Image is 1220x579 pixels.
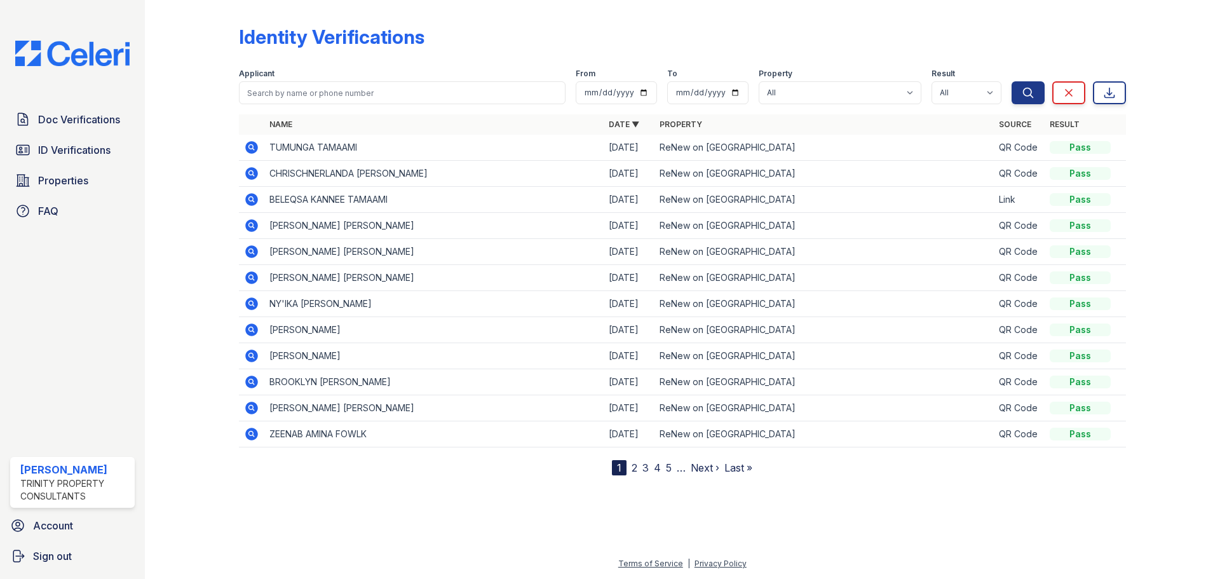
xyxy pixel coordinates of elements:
[264,213,604,239] td: [PERSON_NAME] [PERSON_NAME]
[994,395,1045,421] td: QR Code
[654,395,994,421] td: ReNew on [GEOGRAPHIC_DATA]
[33,518,73,533] span: Account
[20,462,130,477] div: [PERSON_NAME]
[264,421,604,447] td: ZEENAB AMINA FOWLK
[654,187,994,213] td: ReNew on [GEOGRAPHIC_DATA]
[654,291,994,317] td: ReNew on [GEOGRAPHIC_DATA]
[1050,350,1111,362] div: Pass
[264,369,604,395] td: BROOKLYN [PERSON_NAME]
[994,161,1045,187] td: QR Code
[654,343,994,369] td: ReNew on [GEOGRAPHIC_DATA]
[1050,324,1111,336] div: Pass
[269,119,292,129] a: Name
[38,173,88,188] span: Properties
[10,168,135,193] a: Properties
[691,461,719,474] a: Next ›
[576,69,595,79] label: From
[654,461,661,474] a: 4
[264,187,604,213] td: BELEQSA KANNEE TAMAAMI
[264,161,604,187] td: CHRISCHNERLANDA [PERSON_NAME]
[604,291,654,317] td: [DATE]
[642,461,649,474] a: 3
[1050,219,1111,232] div: Pass
[604,343,654,369] td: [DATE]
[994,239,1045,265] td: QR Code
[654,213,994,239] td: ReNew on [GEOGRAPHIC_DATA]
[994,343,1045,369] td: QR Code
[604,421,654,447] td: [DATE]
[654,239,994,265] td: ReNew on [GEOGRAPHIC_DATA]
[609,119,639,129] a: Date ▼
[660,119,702,129] a: Property
[5,41,140,66] img: CE_Logo_Blue-a8612792a0a2168367f1c8372b55b34899dd931a85d93a1a3d3e32e68fde9ad4.png
[994,317,1045,343] td: QR Code
[994,421,1045,447] td: QR Code
[932,69,955,79] label: Result
[994,265,1045,291] td: QR Code
[677,460,686,475] span: …
[1050,271,1111,284] div: Pass
[1050,141,1111,154] div: Pass
[264,239,604,265] td: [PERSON_NAME] [PERSON_NAME]
[759,69,792,79] label: Property
[5,543,140,569] a: Sign out
[1050,297,1111,310] div: Pass
[20,477,130,503] div: Trinity Property Consultants
[1050,402,1111,414] div: Pass
[38,203,58,219] span: FAQ
[33,548,72,564] span: Sign out
[604,239,654,265] td: [DATE]
[666,461,672,474] a: 5
[999,119,1031,129] a: Source
[264,135,604,161] td: TUMUNGA TAMAAMI
[5,513,140,538] a: Account
[38,112,120,127] span: Doc Verifications
[10,107,135,132] a: Doc Verifications
[994,135,1045,161] td: QR Code
[612,460,627,475] div: 1
[604,395,654,421] td: [DATE]
[654,421,994,447] td: ReNew on [GEOGRAPHIC_DATA]
[688,559,690,568] div: |
[604,317,654,343] td: [DATE]
[994,213,1045,239] td: QR Code
[604,161,654,187] td: [DATE]
[264,343,604,369] td: [PERSON_NAME]
[994,369,1045,395] td: QR Code
[667,69,677,79] label: To
[604,213,654,239] td: [DATE]
[695,559,747,568] a: Privacy Policy
[239,25,424,48] div: Identity Verifications
[654,265,994,291] td: ReNew on [GEOGRAPHIC_DATA]
[1050,167,1111,180] div: Pass
[654,161,994,187] td: ReNew on [GEOGRAPHIC_DATA]
[604,187,654,213] td: [DATE]
[264,317,604,343] td: [PERSON_NAME]
[618,559,683,568] a: Terms of Service
[1050,245,1111,258] div: Pass
[654,135,994,161] td: ReNew on [GEOGRAPHIC_DATA]
[38,142,111,158] span: ID Verifications
[10,198,135,224] a: FAQ
[604,265,654,291] td: [DATE]
[264,395,604,421] td: [PERSON_NAME] [PERSON_NAME]
[1050,428,1111,440] div: Pass
[264,291,604,317] td: NY'IKA [PERSON_NAME]
[1050,193,1111,206] div: Pass
[1050,119,1080,129] a: Result
[604,369,654,395] td: [DATE]
[994,291,1045,317] td: QR Code
[604,135,654,161] td: [DATE]
[10,137,135,163] a: ID Verifications
[724,461,752,474] a: Last »
[994,187,1045,213] td: Link
[239,69,274,79] label: Applicant
[239,81,566,104] input: Search by name or phone number
[654,369,994,395] td: ReNew on [GEOGRAPHIC_DATA]
[264,265,604,291] td: [PERSON_NAME] [PERSON_NAME]
[1050,376,1111,388] div: Pass
[632,461,637,474] a: 2
[654,317,994,343] td: ReNew on [GEOGRAPHIC_DATA]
